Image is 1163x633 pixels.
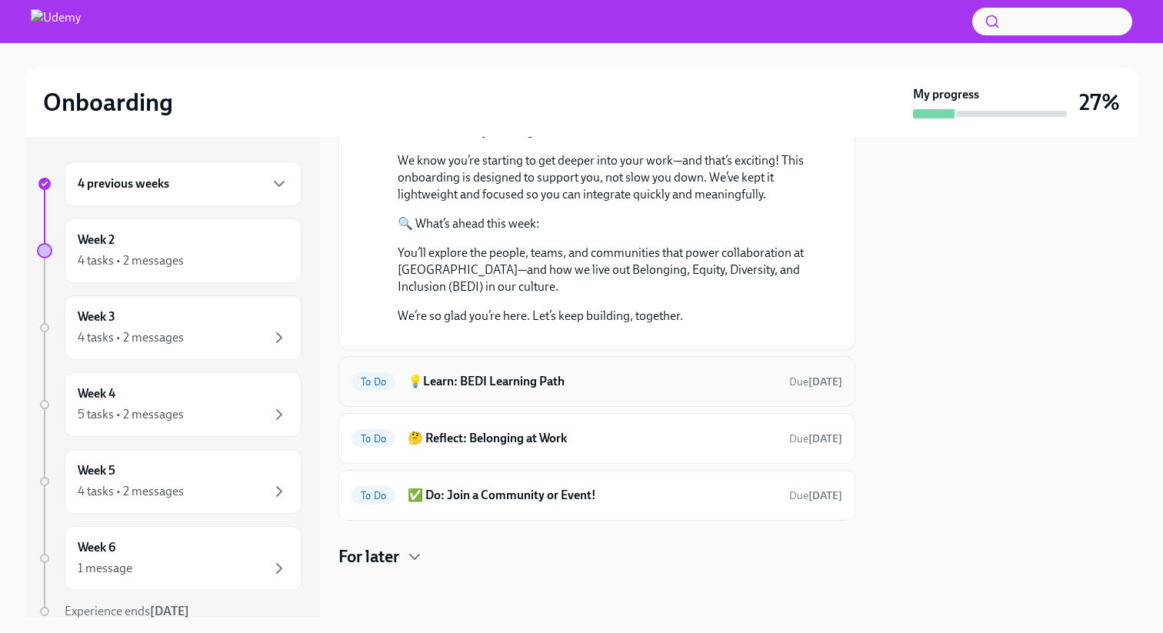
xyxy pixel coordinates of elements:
[398,152,818,203] p: We know you’re starting to get deeper into your work—and that’s exciting! This onboarding is desi...
[78,385,115,402] h6: Week 4
[398,245,818,295] p: You’ll explore the people, teams, and communities that power collaboration at [GEOGRAPHIC_DATA]—a...
[789,432,842,445] span: Due
[352,376,395,388] span: To Do
[398,308,818,325] p: We’re so glad you’re here. Let’s keep building, together.
[352,433,395,445] span: To Do
[78,406,184,423] div: 5 tasks • 2 messages
[78,252,184,269] div: 4 tasks • 2 messages
[150,604,189,618] strong: [DATE]
[808,375,842,388] strong: [DATE]
[37,295,302,360] a: Week 34 tasks • 2 messages
[352,369,842,394] a: To Do💡Learn: BEDI Learning PathDue[DATE]
[789,488,842,503] span: October 4th, 2025 13:00
[352,426,842,451] a: To Do🤔 Reflect: Belonging at WorkDue[DATE]
[789,375,842,389] span: October 4th, 2025 13:00
[408,487,777,504] h6: ✅ Do: Join a Community or Event!
[789,489,842,502] span: Due
[78,329,184,346] div: 4 tasks • 2 messages
[808,489,842,502] strong: [DATE]
[398,215,818,232] p: 🔍 What’s ahead this week:
[37,526,302,591] a: Week 61 message
[78,483,184,500] div: 4 tasks • 2 messages
[913,86,979,103] strong: My progress
[31,9,81,34] img: Udemy
[789,375,842,388] span: Due
[1079,88,1120,116] h3: 27%
[78,462,115,479] h6: Week 5
[408,373,777,390] h6: 💡Learn: BEDI Learning Path
[352,490,395,501] span: To Do
[37,449,302,514] a: Week 54 tasks • 2 messages
[789,431,842,446] span: October 4th, 2025 13:00
[808,432,842,445] strong: [DATE]
[352,483,842,508] a: To Do✅ Do: Join a Community or Event!Due[DATE]
[37,218,302,283] a: Week 24 tasks • 2 messages
[408,430,777,447] h6: 🤔 Reflect: Belonging at Work
[78,560,132,577] div: 1 message
[78,539,115,556] h6: Week 6
[78,232,115,248] h6: Week 2
[65,162,302,206] div: 4 previous weeks
[65,604,189,618] span: Experience ends
[78,308,115,325] h6: Week 3
[78,175,169,192] h6: 4 previous weeks
[37,372,302,437] a: Week 45 tasks • 2 messages
[338,545,855,568] div: For later
[43,87,173,118] h2: Onboarding
[338,545,399,568] h4: For later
